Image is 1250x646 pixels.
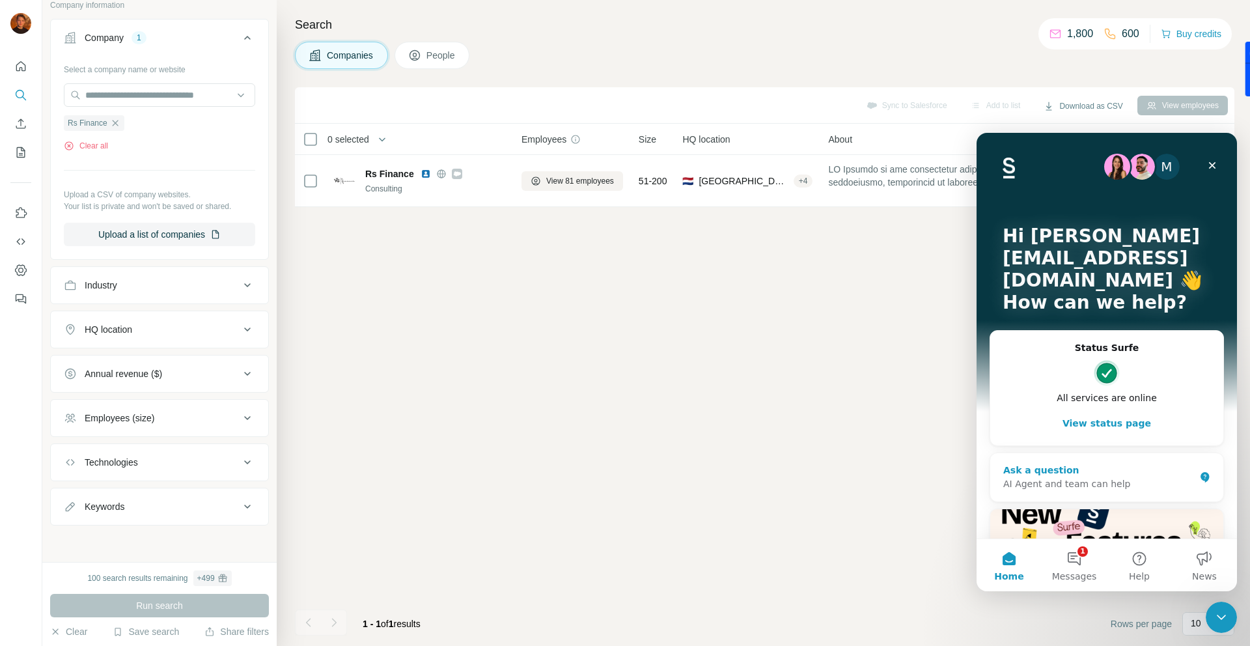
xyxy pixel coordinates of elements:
[381,619,389,629] span: of
[977,133,1237,591] iframe: Intercom live chat
[51,358,268,389] button: Annual revenue ($)
[1035,96,1132,116] button: Download as CSV
[85,367,162,380] div: Annual revenue ($)
[204,625,269,638] button: Share filters
[13,376,247,541] div: New Surfe features!
[85,500,124,513] div: Keywords
[85,279,117,292] div: Industry
[794,175,813,187] div: + 4
[50,625,87,638] button: Clear
[10,13,31,34] img: Avatar
[51,491,268,522] button: Keywords
[1122,26,1139,42] p: 600
[421,169,431,179] img: LinkedIn logo
[85,31,124,44] div: Company
[51,314,268,345] button: HQ location
[327,49,374,62] span: Companies
[10,55,31,78] button: Quick start
[51,270,268,301] button: Industry
[365,183,506,195] div: Consulting
[828,163,1021,189] span: LO Ipsumdo si ame consectetur adipisc eli seddoeiusmo, temporincid ut laboreetdol mag aliq enima ...
[363,619,381,629] span: 1 - 1
[215,439,240,448] span: News
[64,59,255,76] div: Select a company name or website
[10,259,31,282] button: Dashboard
[682,133,730,146] span: HQ location
[295,16,1234,34] h4: Search
[195,406,260,458] button: News
[51,402,268,434] button: Employees (size)
[10,287,31,311] button: Feedback
[389,619,394,629] span: 1
[76,439,120,448] span: Messages
[51,447,268,478] button: Technologies
[64,189,255,201] p: Upload a CSV of company websites.
[85,456,138,469] div: Technologies
[152,439,173,448] span: Help
[65,406,130,458] button: Messages
[426,49,456,62] span: People
[130,406,195,458] button: Help
[85,323,132,336] div: HQ location
[1206,602,1237,633] iframe: Intercom live chat
[10,201,31,225] button: Use Surfe on LinkedIn
[546,175,614,187] span: View 81 employees
[10,112,31,135] button: Enrich CSV
[1067,26,1093,42] p: 1,800
[132,32,146,44] div: 1
[68,117,107,129] span: Rs Finance
[365,167,414,180] span: Rs Finance
[639,133,656,146] span: Size
[224,21,247,44] div: Close
[18,439,47,448] span: Home
[85,412,154,425] div: Employees (size)
[682,175,693,188] span: 🇳🇱
[521,171,623,191] button: View 81 employees
[1191,617,1201,630] p: 10
[14,376,247,468] img: New Surfe features!
[828,133,852,146] span: About
[521,133,566,146] span: Employees
[197,572,215,584] div: + 499
[699,175,788,188] span: [GEOGRAPHIC_DATA], [GEOGRAPHIC_DATA]
[334,171,355,191] img: Logo of Rs Finance
[10,230,31,253] button: Use Surfe API
[51,22,268,59] button: Company1
[64,201,255,212] p: Your list is private and won't be saved or shared.
[113,625,179,638] button: Save search
[10,141,31,164] button: My lists
[639,175,667,188] span: 51-200
[1111,617,1172,630] span: Rows per page
[64,140,108,152] button: Clear all
[87,570,231,586] div: 100 search results remaining
[10,83,31,107] button: Search
[327,133,369,146] span: 0 selected
[1161,25,1221,43] button: Buy credits
[363,619,421,629] span: results
[64,223,255,246] button: Upload a list of companies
